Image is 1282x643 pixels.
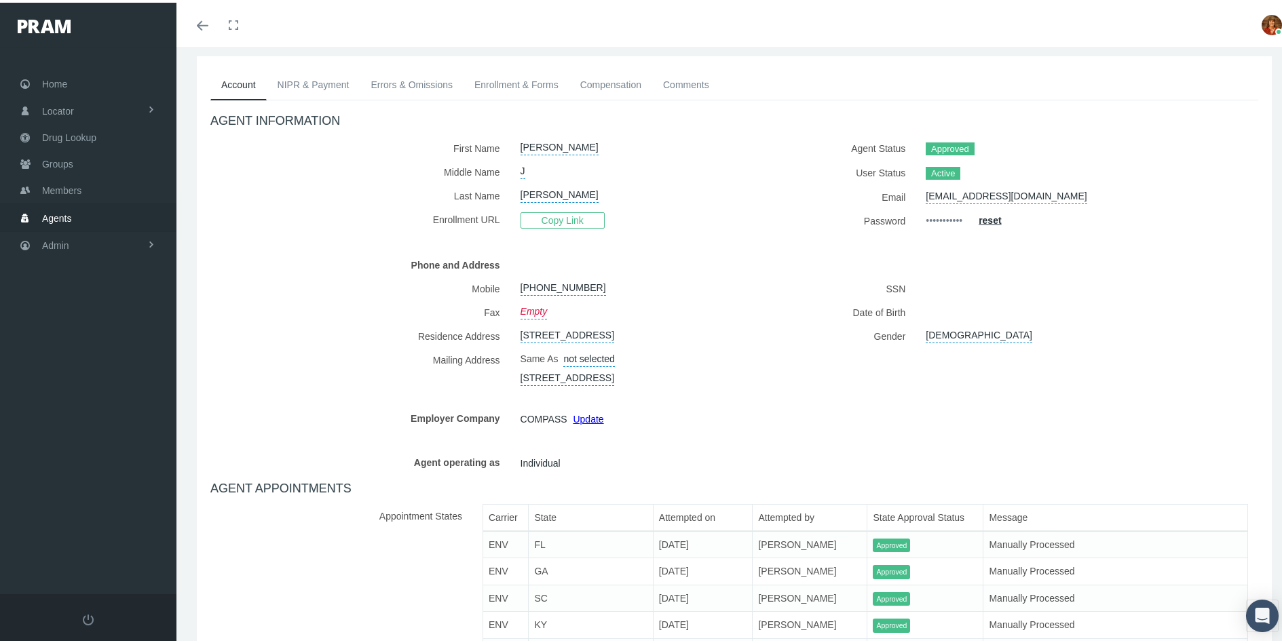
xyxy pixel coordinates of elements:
[521,181,599,200] a: [PERSON_NAME]
[926,182,1087,201] a: [EMAIL_ADDRESS][DOMAIN_NAME]
[42,96,74,121] span: Locator
[983,528,1248,556] td: Manually Processed
[563,345,615,364] a: not selected
[483,556,529,583] td: ENV
[42,122,96,148] span: Drug Lookup
[42,175,81,201] span: Members
[753,609,867,636] td: [PERSON_NAME]
[744,158,916,182] label: User Status
[753,501,867,528] th: Attempted by
[210,111,1258,126] h4: AGENT INFORMATION
[360,67,464,97] a: Errors & Omissions
[983,609,1248,636] td: Manually Processed
[42,149,73,174] span: Groups
[653,609,753,636] td: [DATE]
[521,364,614,383] a: [STREET_ADDRESS]
[210,404,510,427] label: Employer Company
[18,17,71,31] img: PRAM_20_x_78.png
[483,582,529,609] td: ENV
[744,182,916,206] label: Email
[521,212,605,222] a: Copy Link
[210,157,510,181] label: Middle Name
[210,274,510,298] label: Mobile
[521,351,559,362] span: Same As
[42,69,67,94] span: Home
[926,321,1032,340] a: [DEMOGRAPHIC_DATA]
[926,140,974,153] span: Approved
[521,210,605,226] span: Copy Link
[521,406,567,427] span: COMPASS
[873,536,910,550] span: Approved
[744,134,916,158] label: Agent Status
[529,528,653,556] td: FL
[529,501,653,528] th: State
[210,298,510,321] label: Fax
[210,479,1258,494] h4: AGENT APPOINTMENTS
[983,582,1248,609] td: Manually Processed
[529,582,653,609] td: SC
[210,67,267,98] a: Account
[653,582,753,609] td: [DATE]
[873,589,910,604] span: Approved
[210,205,510,230] label: Enrollment URL
[521,321,614,340] a: [STREET_ADDRESS]
[521,450,561,471] span: Individual
[653,528,753,556] td: [DATE]
[753,556,867,583] td: [PERSON_NAME]
[983,501,1248,528] th: Message
[569,67,652,97] a: Compensation
[753,528,867,556] td: [PERSON_NAME]
[521,157,525,176] a: J
[267,67,360,97] a: NIPR & Payment
[483,609,529,636] td: ENV
[210,448,510,471] label: Agent operating as
[529,556,653,583] td: GA
[926,164,960,178] span: Active
[210,321,510,345] label: Residence Address
[210,345,510,383] label: Mailing Address
[573,411,603,422] a: Update
[521,134,599,153] a: [PERSON_NAME]
[464,67,569,97] a: Enrollment & Forms
[867,501,983,528] th: State Approval Status
[42,230,69,256] span: Admin
[653,501,753,528] th: Attempted on
[521,274,606,293] a: [PHONE_NUMBER]
[979,212,1001,223] a: reset
[873,616,910,630] span: Approved
[744,206,916,230] label: Password
[744,274,916,298] label: SSN
[529,609,653,636] td: KY
[926,206,962,230] a: •••••••••••
[210,181,510,205] label: Last Name
[873,562,910,577] span: Approved
[744,298,916,321] label: Date of Birth
[210,134,510,157] label: First Name
[753,582,867,609] td: [PERSON_NAME]
[210,250,510,274] label: Phone and Address
[483,528,529,556] td: ENV
[1262,12,1282,33] img: S_Profile_Picture_5386.jpg
[483,501,529,528] th: Carrier
[983,556,1248,583] td: Manually Processed
[42,203,72,229] span: Agents
[653,556,753,583] td: [DATE]
[744,321,916,345] label: Gender
[1246,597,1279,629] div: Open Intercom Messenger
[521,298,548,317] a: Empty
[652,67,720,97] a: Comments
